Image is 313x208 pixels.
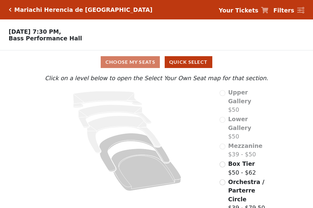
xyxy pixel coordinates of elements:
[228,116,251,131] span: Lower Gallery
[228,88,270,114] label: $50
[73,91,142,108] path: Upper Gallery - Seats Available: 0
[9,8,12,12] a: Click here to go back to filters
[228,179,264,203] span: Orchestra / Parterre Circle
[228,159,256,177] label: $50 - $62
[273,7,294,14] strong: Filters
[228,142,262,159] label: $39 - $50
[165,56,212,68] button: Quick Select
[14,6,153,13] h5: Mariachi Herencia de [GEOGRAPHIC_DATA]
[228,142,262,149] span: Mezzanine
[79,105,152,128] path: Lower Gallery - Seats Available: 0
[219,7,258,14] strong: Your Tickets
[228,160,255,167] span: Box Tier
[219,6,268,15] a: Your Tickets
[228,115,270,141] label: $50
[111,149,181,191] path: Orchestra / Parterre Circle - Seats Available: 644
[273,6,304,15] a: Filters
[228,89,251,104] span: Upper Gallery
[43,74,270,83] p: Click on a level below to open the Select Your Own Seat map for that section.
